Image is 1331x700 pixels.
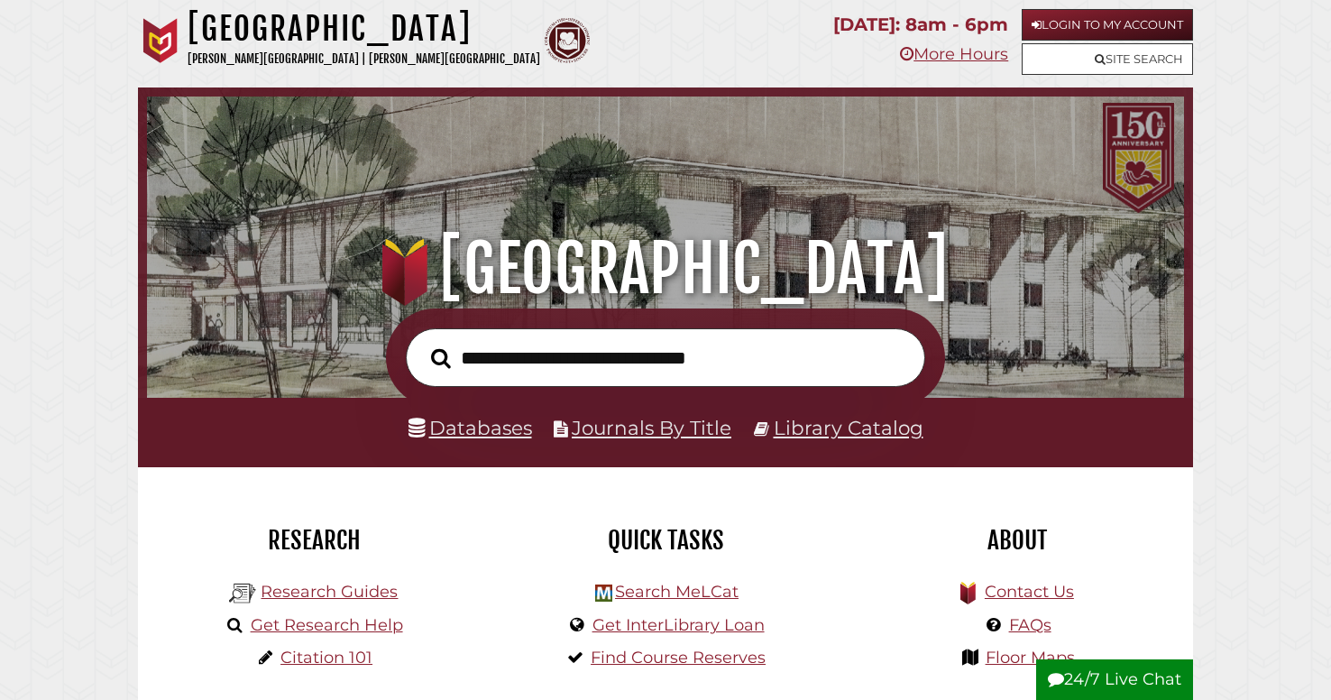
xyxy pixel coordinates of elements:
a: Find Course Reserves [591,648,766,668]
a: Journals By Title [572,416,731,439]
img: Hekman Library Logo [595,585,612,602]
a: Databases [408,416,532,439]
a: Login to My Account [1022,9,1193,41]
a: Search MeLCat [615,582,739,602]
i: Search [431,347,451,369]
a: Research Guides [261,582,398,602]
a: FAQs [1009,615,1051,635]
h1: [GEOGRAPHIC_DATA] [167,229,1164,309]
h2: Quick Tasks [503,525,828,556]
a: Site Search [1022,43,1193,75]
a: Floor Maps [986,648,1075,668]
a: Get Research Help [251,615,403,635]
h1: [GEOGRAPHIC_DATA] [188,9,540,49]
a: More Hours [900,44,1008,64]
a: Citation 101 [280,648,372,668]
a: Library Catalog [774,416,923,439]
h2: About [855,525,1180,556]
img: Calvin Theological Seminary [545,18,590,63]
h2: Research [151,525,476,556]
img: Calvin University [138,18,183,63]
img: Hekman Library Logo [229,580,256,607]
button: Search [422,343,460,373]
a: Contact Us [985,582,1074,602]
p: [DATE]: 8am - 6pm [833,9,1008,41]
p: [PERSON_NAME][GEOGRAPHIC_DATA] | [PERSON_NAME][GEOGRAPHIC_DATA] [188,49,540,69]
a: Get InterLibrary Loan [592,615,765,635]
